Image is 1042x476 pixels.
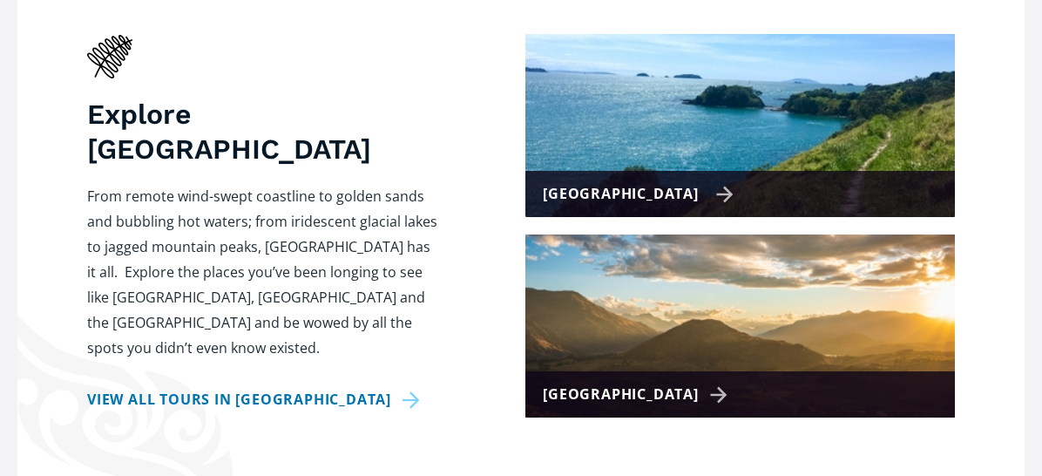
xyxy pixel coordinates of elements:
[543,181,734,207] div: [GEOGRAPHIC_DATA]
[525,34,955,217] a: [GEOGRAPHIC_DATA]
[87,97,438,167] h3: Explore [GEOGRAPHIC_DATA]
[525,235,955,418] a: [GEOGRAPHIC_DATA]
[87,184,438,361] p: From remote wind-swept coastline to golden sands and bubbling hot waters; from iridescent glacial...
[87,387,426,412] a: View all tours in [GEOGRAPHIC_DATA]
[543,382,734,407] div: [GEOGRAPHIC_DATA]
